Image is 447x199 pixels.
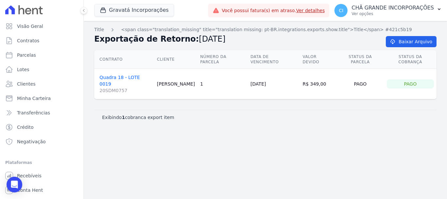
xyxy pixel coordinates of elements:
span: 20SDM0757 [99,87,152,94]
a: Crédito [3,121,81,134]
span: Recebíveis [17,172,42,179]
span: translation missing: pt-BR.integrations.exports.index.title [94,27,104,32]
th: Status da Cobrança [384,50,437,69]
h2: Exportação de Retorno: [94,33,375,45]
p: Ver opções [351,11,434,16]
th: Contrato [94,50,154,69]
span: [DATE] [199,34,225,44]
a: Parcelas [3,49,81,62]
th: Valor devido [300,50,336,69]
b: 1 [122,115,125,120]
button: Gravatá Incorporações [94,4,174,16]
th: Status da Parcela [336,50,384,69]
span: Clientes [17,81,35,87]
td: [PERSON_NAME] [154,69,198,99]
th: Data de Vencimento [248,50,300,69]
th: Número da Parcela [198,50,248,69]
span: Lotes [17,66,29,73]
span: Crédito [17,124,34,130]
p: Exibindo cobranca export item [102,114,174,121]
a: Baixar Arquivo [386,36,437,47]
a: Ver detalhes [296,8,325,13]
span: Visão Geral [17,23,43,30]
th: Cliente [154,50,198,69]
a: Visão Geral [3,20,81,33]
div: Pago [387,79,434,89]
span: CI [339,8,344,13]
td: 1 [198,69,248,99]
span: Negativação [17,138,46,145]
a: Contratos [3,34,81,47]
button: CI CHÃ GRANDE INCORPORAÇÕES Ver opções [329,1,447,20]
span: Parcelas [17,52,36,58]
a: Negativação [3,135,81,148]
a: Quadra 18 - LOTE 001920SDM0757 [99,75,152,94]
div: Plataformas [5,159,78,167]
div: Pago [339,79,382,89]
div: Open Intercom Messenger [7,177,22,192]
td: R$ 349,00 [300,69,336,99]
td: [DATE] [248,69,300,99]
a: Conta Hent [3,184,81,197]
p: CHÃ GRANDE INCORPORAÇÕES [351,5,434,11]
nav: Breadcrumb [94,26,437,33]
span: Conta Hent [17,187,43,193]
span: Você possui fatura(s) em atraso. [222,7,325,14]
span: Transferências [17,109,50,116]
a: Lotes [3,63,81,76]
a: Title [94,26,104,33]
a: <span class="translation_missing" title="translation missing: pt-BR.integrations.exports.show.tit... [121,26,412,33]
a: Recebíveis [3,169,81,182]
span: Contratos [17,37,39,44]
a: Clientes [3,77,81,90]
span: Minha Carteira [17,95,51,102]
a: Minha Carteira [3,92,81,105]
a: Transferências [3,106,81,119]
